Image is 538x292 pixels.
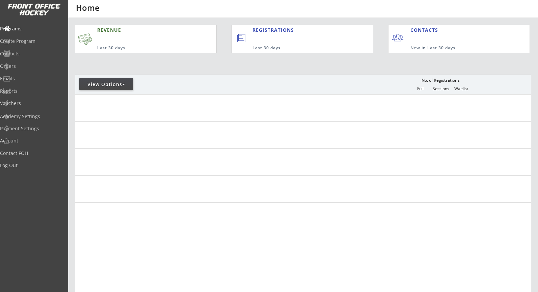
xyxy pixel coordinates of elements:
[252,27,342,33] div: REGISTRATIONS
[97,27,184,33] div: REVENUE
[410,27,441,33] div: CONTACTS
[410,86,431,91] div: Full
[410,45,499,51] div: New in Last 30 days
[252,45,346,51] div: Last 30 days
[431,86,451,91] div: Sessions
[97,45,184,51] div: Last 30 days
[451,86,472,91] div: Waitlist
[79,81,133,88] div: View Options
[420,78,462,83] div: No. of Registrations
